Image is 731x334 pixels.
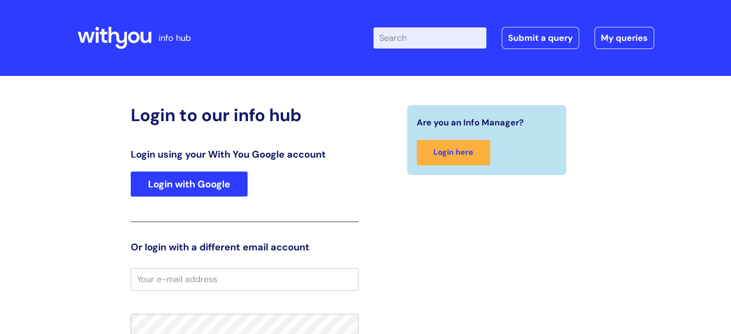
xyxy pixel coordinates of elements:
[417,115,524,130] span: Are you an Info Manager?
[502,27,579,49] a: Submit a query
[131,172,248,197] a: Login with Google
[417,140,490,165] a: Login here
[131,268,359,290] input: Your e-mail address
[131,148,359,160] h3: Login using your With You Google account
[159,30,191,46] p: info hub
[131,105,359,125] h2: Login to our info hub
[595,27,654,49] a: My queries
[131,241,359,253] h3: Or login with a different email account
[373,27,486,49] input: Search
